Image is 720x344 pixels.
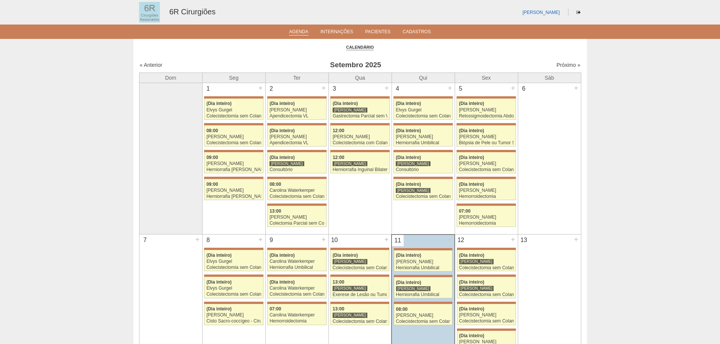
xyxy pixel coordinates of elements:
div: 2 [266,83,277,94]
a: Pacientes [365,29,390,37]
div: Key: Maria Braido [330,150,389,152]
div: + [446,235,453,245]
div: Key: Maria Braido [330,123,389,125]
div: Key: Maria Braido [457,204,516,206]
span: (Dia inteiro) [459,155,484,160]
span: (Dia inteiro) [269,155,295,160]
a: (Dia inteiro) Elvys Gurgel Colecistectomia sem Colangiografia VL [204,277,263,298]
div: Key: Maria Braido [267,248,326,250]
div: [PERSON_NAME] [396,188,430,193]
div: Gastrectomia Parcial sem Vagotomia [333,114,387,119]
span: 09:00 [206,155,218,160]
div: Herniorrafia Umbilical [396,140,451,145]
div: Exerese de Lesão ou Tumor de Pele [333,292,387,297]
div: [PERSON_NAME] [269,215,324,220]
div: 3 [329,83,341,94]
span: (Dia inteiro) [269,279,295,285]
span: 08:00 [396,307,408,312]
a: (Dia inteiro) [PERSON_NAME] Colecistectomia sem Colangiografia VL [457,277,516,298]
a: (Dia inteiro) [PERSON_NAME] Hemorroidectomia [457,179,516,200]
div: Elvys Gurgel [206,259,261,264]
div: + [384,83,390,93]
div: Hemorroidectomia [269,319,324,324]
div: + [321,234,327,244]
div: [PERSON_NAME] [269,161,304,167]
div: [PERSON_NAME] [396,161,430,167]
div: Key: Maria Braido [330,248,389,250]
a: 09:00 [PERSON_NAME] Herniorrafia [PERSON_NAME] [204,179,263,200]
span: (Dia inteiro) [459,253,485,258]
div: Key: Maria Braido [393,123,452,125]
a: (Dia inteiro) [PERSON_NAME] Retossigmoidectomia Abdominal [457,99,516,120]
div: Key: Maria Braido [204,302,263,304]
span: 13:00 [333,279,344,285]
a: (Dia inteiro) [PERSON_NAME] Biópsia de Pele ou Tumor Superficial [457,125,516,147]
a: (Dia inteiro) [PERSON_NAME] Gastrectomia Parcial sem Vagotomia [330,99,389,120]
div: Key: Maria Braido [457,275,516,277]
span: 12:00 [333,155,344,160]
div: Apendicectomia VL [269,114,324,119]
div: Herniorrafia Umbilical [396,292,451,297]
span: (Dia inteiro) [459,279,485,285]
div: Key: Maria Braido [457,96,516,99]
a: 08:00 [PERSON_NAME] Colecistectomia sem Colangiografia VL [394,304,452,325]
div: Key: Maria Braido [204,96,263,99]
div: Key: Maria Braido [204,248,263,250]
a: (Dia inteiro) Elvys Gurgel Colecistectomia sem Colangiografia VL [393,99,452,120]
span: (Dia inteiro) [269,128,295,133]
div: Colecistectomia sem Colangiografia VL [206,265,261,270]
div: [PERSON_NAME] [206,134,261,139]
span: (Dia inteiro) [396,182,421,187]
a: 07:00 Carolina Waterkemper Hemorroidectomia [267,304,326,325]
a: Calendário [346,45,374,50]
a: « Anterior [140,62,163,68]
span: (Dia inteiro) [269,253,295,258]
div: Colecistectomia sem Colangiografia VL [396,114,451,119]
div: 11 [392,235,404,246]
div: Biópsia de Pele ou Tumor Superficial [459,140,514,145]
a: 6R Cirurgiões [169,8,215,16]
div: Elvys Gurgel [206,108,261,113]
span: 08:00 [206,128,218,133]
div: + [510,234,516,244]
div: Colecistectomia sem Colangiografia VL [396,194,451,199]
span: (Dia inteiro) [206,253,232,258]
div: [PERSON_NAME] [269,134,324,139]
div: Key: Maria Braido [204,123,263,125]
div: 9 [266,234,277,246]
a: (Dia inteiro) [PERSON_NAME] Apendicectomia VL [267,125,326,147]
span: 07:00 [269,306,281,312]
span: (Dia inteiro) [333,101,358,106]
div: Key: Maria Braido [457,177,516,179]
div: Key: Maria Braido [204,177,263,179]
span: (Dia inteiro) [396,101,421,106]
div: + [510,83,516,93]
span: (Dia inteiro) [459,306,485,312]
div: [PERSON_NAME] [333,161,367,167]
div: Key: Maria Braido [267,96,326,99]
div: Apendicectomia VL [269,140,324,145]
div: Colecistectomia sem Colangiografia VL [206,292,261,297]
div: 13 [518,234,530,246]
div: Colecistectomia sem Colangiografia VL [333,319,387,324]
div: Key: Maria Braido [457,248,516,250]
span: 13:00 [269,208,281,214]
span: (Dia inteiro) [396,280,421,285]
div: Key: Maria Braido [393,177,452,179]
div: 5 [455,83,467,94]
div: [PERSON_NAME] [459,188,514,193]
div: Herniorrafia Umbilical [396,265,451,270]
th: Ter [265,73,328,83]
span: (Dia inteiro) [333,253,358,258]
a: [PERSON_NAME] [522,10,560,15]
a: 08:00 [PERSON_NAME] Colecistectomia sem Colangiografia VL [204,125,263,147]
a: Próximo » [556,62,580,68]
a: 08:00 Carolina Waterkemper Colecistectomia sem Colangiografia [267,179,326,200]
div: Colecistectomia sem Colangiografia VL [459,319,514,324]
div: Key: Maria Braido [457,329,516,331]
div: Herniorrafia [PERSON_NAME] [206,167,261,172]
div: Key: Maria Braido [457,302,516,304]
div: + [573,234,579,244]
a: (Dia inteiro) [PERSON_NAME] Colecistectomia sem Colangiografia VL [457,250,516,271]
div: Colecistectomia sem Colangiografia VL [396,319,451,324]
